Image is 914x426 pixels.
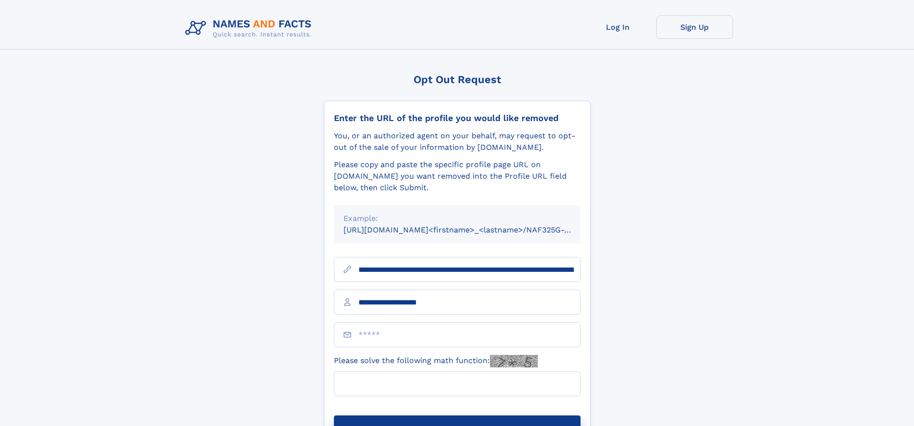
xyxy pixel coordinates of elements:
[334,113,581,123] div: Enter the URL of the profile you would like removed
[580,15,656,39] a: Log In
[324,73,591,85] div: Opt Out Request
[656,15,733,39] a: Sign Up
[344,213,571,224] div: Example:
[344,225,599,234] small: [URL][DOMAIN_NAME]<firstname>_<lastname>/NAF325G-xxxxxxxx
[334,355,538,367] label: Please solve the following math function:
[334,130,581,153] div: You, or an authorized agent on your behalf, may request to opt-out of the sale of your informatio...
[334,159,581,194] div: Please copy and paste the specific profile page URL on [DOMAIN_NAME] you want removed into the Pr...
[181,15,320,41] img: Logo Names and Facts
